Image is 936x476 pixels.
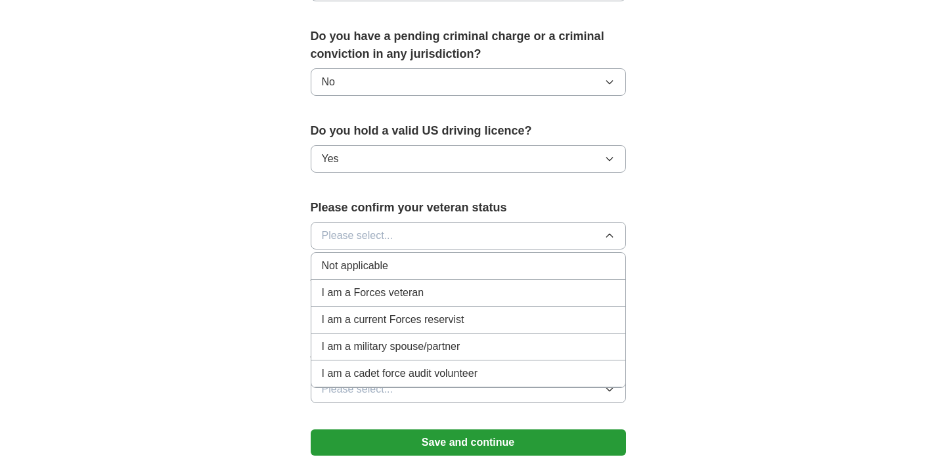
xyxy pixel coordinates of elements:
button: Please select... [311,376,626,403]
span: Not applicable [322,258,388,274]
span: I am a cadet force audit volunteer [322,366,478,381]
span: I am a current Forces reservist [322,312,464,328]
span: No [322,74,335,90]
label: Do you have a pending criminal charge or a criminal conviction in any jurisdiction? [311,28,626,63]
button: Please select... [311,222,626,249]
span: Please select... [322,381,393,397]
span: Yes [322,151,339,167]
button: Save and continue [311,429,626,456]
span: I am a Forces veteran [322,285,424,301]
label: Please confirm your veteran status [311,199,626,217]
button: No [311,68,626,96]
span: Please select... [322,228,393,244]
button: Yes [311,145,626,173]
label: Do you hold a valid US driving licence? [311,122,626,140]
span: I am a military spouse/partner [322,339,460,355]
